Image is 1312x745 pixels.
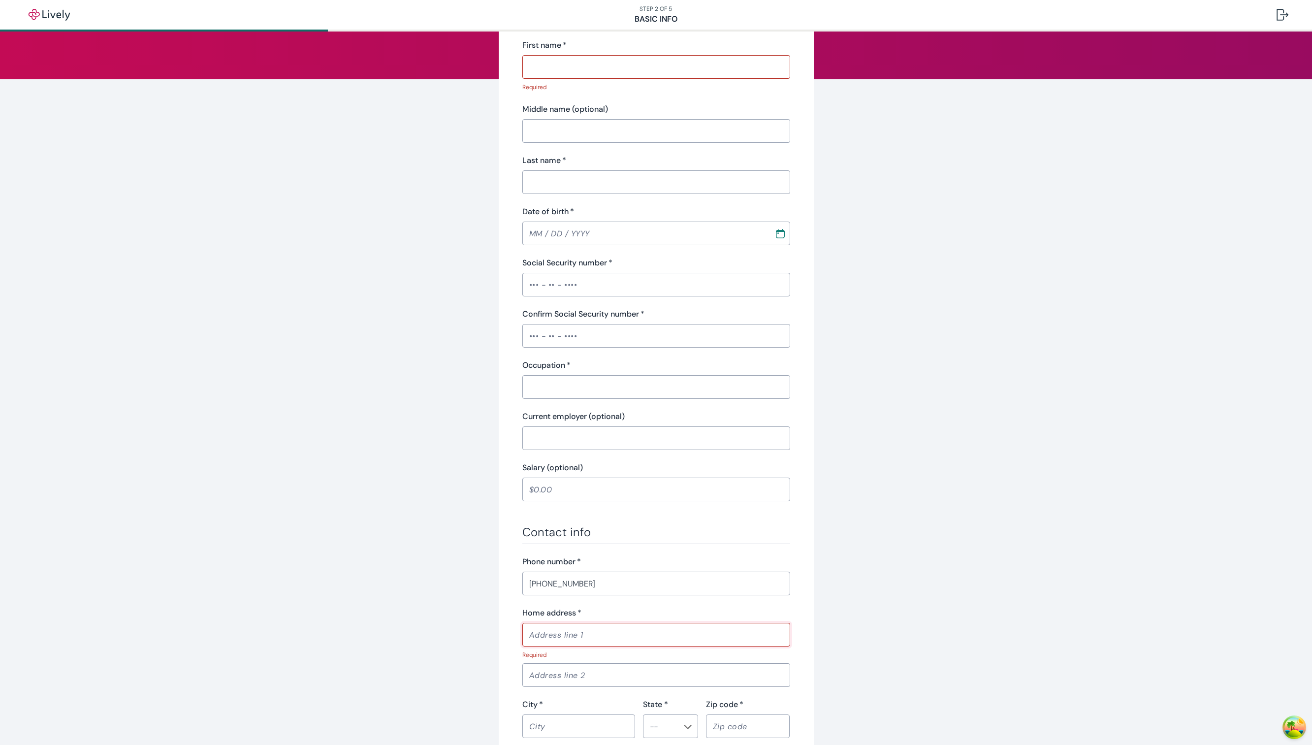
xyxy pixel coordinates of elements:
label: Occupation [522,359,571,371]
label: Current employer (optional) [522,411,625,422]
p: Required [522,83,783,92]
input: City [522,716,635,736]
input: -- [646,719,679,733]
button: Choose date [771,225,789,242]
label: Salary (optional) [522,462,583,474]
label: Phone number [522,556,581,568]
label: Date of birth [522,206,574,218]
label: Last name [522,155,566,166]
input: ••• - •• - •••• [522,275,790,294]
label: Middle name (optional) [522,103,608,115]
input: Zip code [706,716,790,736]
label: First name [522,39,567,51]
p: Required [522,650,783,659]
img: Lively [22,9,77,21]
h3: Contact info [522,525,790,540]
input: (555) 555-5555 [522,574,790,593]
button: Open Tanstack query devtools [1284,717,1304,737]
input: ••• - •• - •••• [522,326,790,346]
label: City [522,699,543,711]
input: Address line 1 [522,625,790,645]
svg: Calendar [775,228,785,238]
input: MM / DD / YYYY [522,224,768,243]
svg: Chevron icon [684,723,692,731]
label: Social Security number [522,257,612,269]
button: Open [683,722,693,732]
label: Home address [522,607,581,619]
input: $0.00 [522,480,790,499]
input: Address line 2 [522,665,790,685]
label: State * [643,699,668,711]
button: Log out [1269,3,1296,27]
label: Confirm Social Security number [522,308,644,320]
label: Zip code [706,699,743,711]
